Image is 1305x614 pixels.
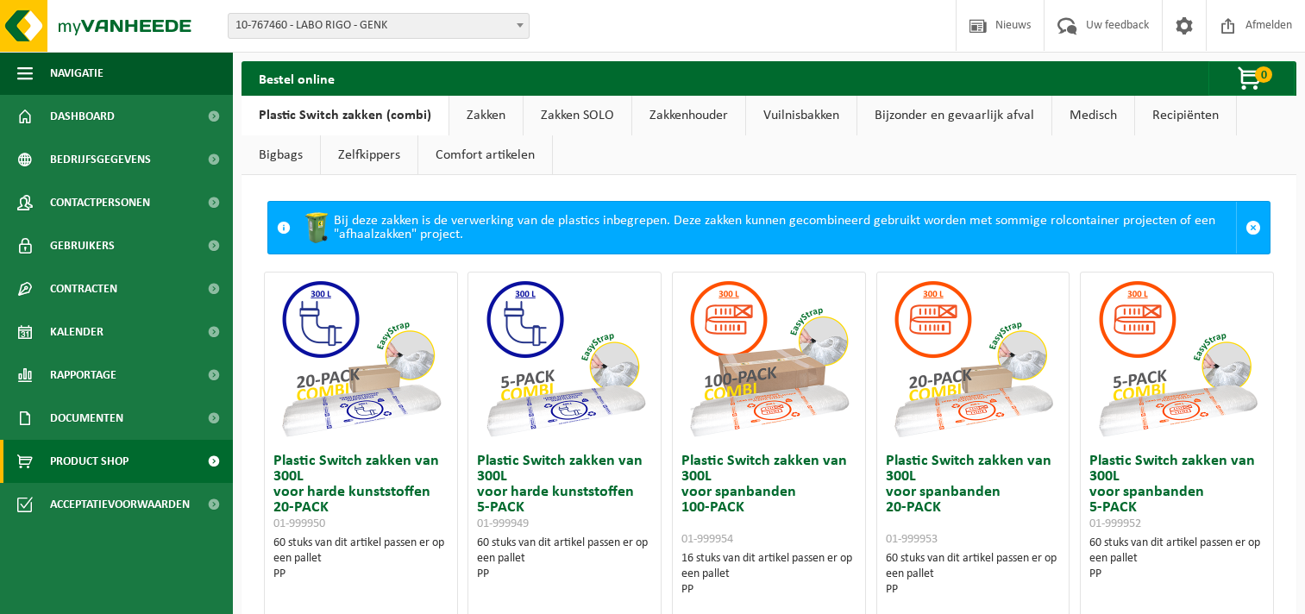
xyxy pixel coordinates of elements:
a: Vuilnisbakken [746,96,856,135]
div: 60 stuks van dit artikel passen er op een pallet [273,536,449,582]
img: 01-999954 [682,273,855,445]
div: PP [681,582,856,598]
div: 60 stuks van dit artikel passen er op een pallet [477,536,652,582]
span: Kalender [50,310,104,354]
span: Bedrijfsgegevens [50,138,151,181]
h3: Plastic Switch zakken van 300L voor spanbanden 20-PACK [886,454,1061,547]
div: PP [886,582,1061,598]
a: Recipiënten [1135,96,1236,135]
button: 0 [1208,61,1295,96]
img: 01-999953 [887,273,1059,445]
img: 01-999950 [274,273,447,445]
h3: Plastic Switch zakken van 300L voor harde kunststoffen 20-PACK [273,454,449,531]
span: 01-999949 [477,517,529,530]
span: 01-999950 [273,517,325,530]
a: Plastic Switch zakken (combi) [242,96,449,135]
a: Zakken [449,96,523,135]
span: Contracten [50,267,117,310]
span: Product Shop [50,440,129,483]
span: Documenten [50,397,123,440]
div: PP [273,567,449,582]
span: Contactpersonen [50,181,150,224]
span: 01-999952 [1089,517,1141,530]
a: Bigbags [242,135,320,175]
h2: Bestel online [242,61,352,95]
div: PP [477,567,652,582]
h3: Plastic Switch zakken van 300L voor harde kunststoffen 5-PACK [477,454,652,531]
div: PP [1089,567,1264,582]
span: 01-999953 [886,533,938,546]
span: Dashboard [50,95,115,138]
img: WB-0240-HPE-GN-50.png [299,210,334,245]
img: 01-999952 [1091,273,1264,445]
a: Sluit melding [1236,202,1270,254]
a: Medisch [1052,96,1134,135]
h3: Plastic Switch zakken van 300L voor spanbanden 5-PACK [1089,454,1264,531]
a: Comfort artikelen [418,135,552,175]
span: Acceptatievoorwaarden [50,483,190,526]
h3: Plastic Switch zakken van 300L voor spanbanden 100-PACK [681,454,856,547]
div: 60 stuks van dit artikel passen er op een pallet [1089,536,1264,582]
div: Bij deze zakken is de verwerking van de plastics inbegrepen. Deze zakken kunnen gecombineerd gebr... [299,202,1236,254]
img: 01-999949 [479,273,651,445]
span: 10-767460 - LABO RIGO - GENK [228,13,530,39]
span: 01-999954 [681,533,733,546]
div: 16 stuks van dit artikel passen er op een pallet [681,551,856,598]
a: Zelfkippers [321,135,417,175]
span: 0 [1255,66,1272,83]
div: 60 stuks van dit artikel passen er op een pallet [886,551,1061,598]
span: Navigatie [50,52,104,95]
a: Bijzonder en gevaarlijk afval [857,96,1051,135]
span: Gebruikers [50,224,115,267]
span: Rapportage [50,354,116,397]
span: 10-767460 - LABO RIGO - GENK [229,14,529,38]
a: Zakkenhouder [632,96,745,135]
a: Zakken SOLO [524,96,631,135]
